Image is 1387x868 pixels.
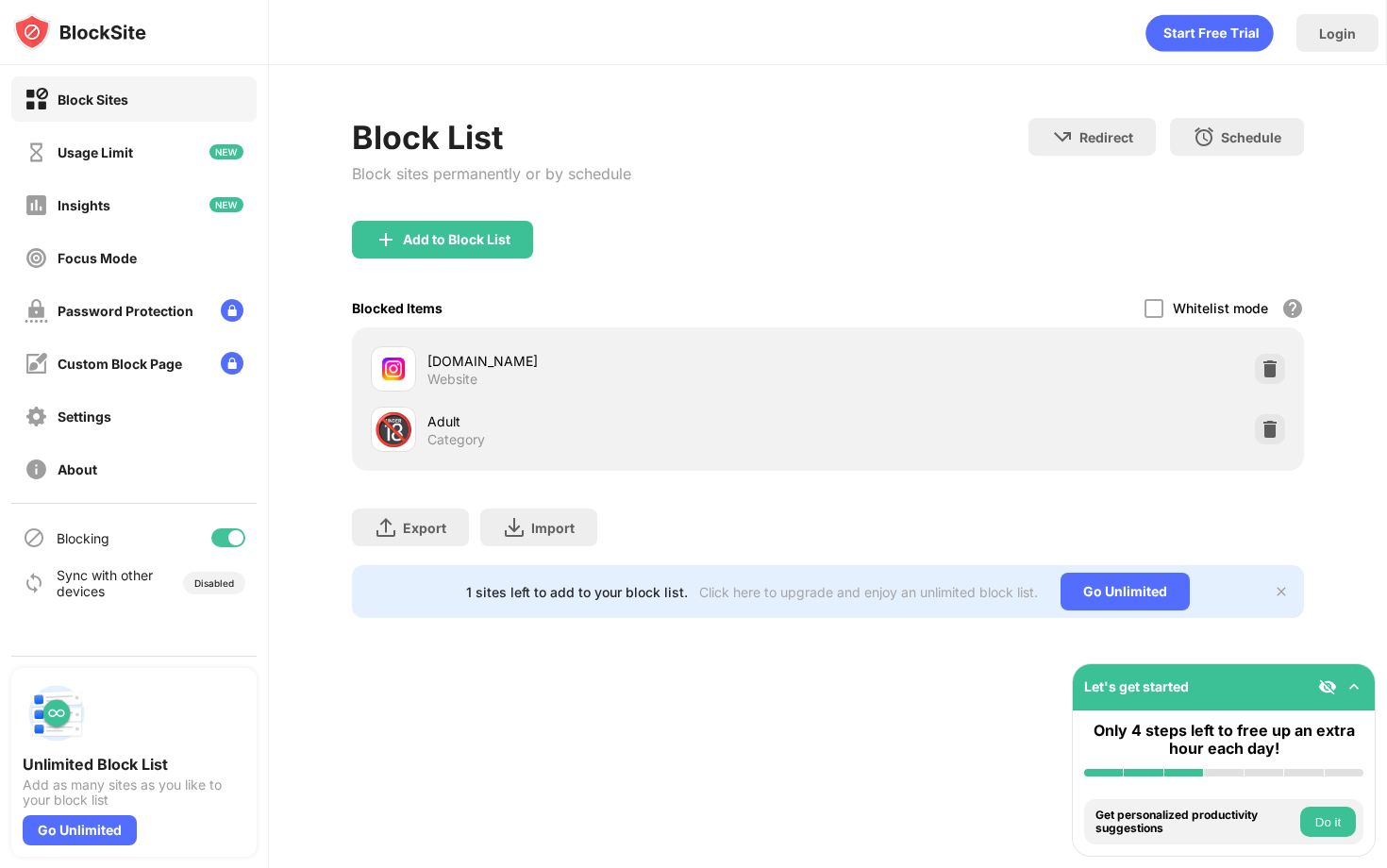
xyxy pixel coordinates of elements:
[23,572,45,594] img: sync-icon.svg
[1084,722,1363,758] div: Only 4 steps left to free up an extra hour each day!
[427,351,827,371] div: [DOMAIN_NAME]
[209,197,243,212] img: new-icon.svg
[1084,678,1189,694] div: Let's get started
[352,300,443,316] div: Blocked Items
[58,356,182,372] div: Custom Block Page
[427,411,827,431] div: Adult
[699,584,1038,600] div: Click here to upgrade and enjoy an unlimited block list.
[403,520,446,536] div: Export
[25,299,48,323] img: password-protection-off.svg
[1173,300,1268,316] div: Whitelist mode
[1145,14,1274,52] div: animation
[1274,584,1289,599] img: x-button.svg
[23,679,91,747] img: push-block-list.svg
[374,410,413,449] div: 🔞
[403,232,510,247] div: Add to Block List
[58,144,133,160] div: Usage Limit
[58,92,128,108] div: Block Sites
[57,567,154,599] div: Sync with other devices
[531,520,575,536] div: Import
[25,141,48,164] img: time-usage-off.svg
[1079,129,1133,145] div: Redirect
[13,13,146,51] img: logo-blocksite.svg
[23,526,45,549] img: blocking-icon.svg
[25,246,48,270] img: focus-off.svg
[58,409,111,425] div: Settings
[1318,677,1337,696] img: eye-not-visible.svg
[58,303,193,319] div: Password Protection
[23,777,245,808] div: Add as many sites as you like to your block list
[23,815,137,845] div: Go Unlimited
[352,118,631,157] div: Block List
[58,250,137,266] div: Focus Mode
[209,144,243,159] img: new-icon.svg
[1319,25,1356,42] div: Login
[25,88,48,111] img: block-on.svg
[1221,129,1281,145] div: Schedule
[221,352,243,375] img: lock-menu.svg
[25,193,48,217] img: insights-off.svg
[382,358,405,380] img: favicons
[25,405,48,428] img: settings-off.svg
[23,755,245,774] div: Unlimited Block List
[1095,809,1295,836] div: Get personalized productivity suggestions
[57,530,109,546] div: Blocking
[1345,677,1363,696] img: omni-setup-toggle.svg
[1061,573,1190,610] div: Go Unlimited
[58,461,97,477] div: About
[352,164,631,183] div: Block sites permanently or by schedule
[25,458,48,481] img: about-off.svg
[221,299,243,322] img: lock-menu.svg
[427,431,485,448] div: Category
[25,352,48,376] img: customize-block-page-off.svg
[58,197,110,213] div: Insights
[427,371,477,388] div: Website
[466,584,688,600] div: 1 sites left to add to your block list.
[194,577,234,589] div: Disabled
[1300,807,1356,837] button: Do it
